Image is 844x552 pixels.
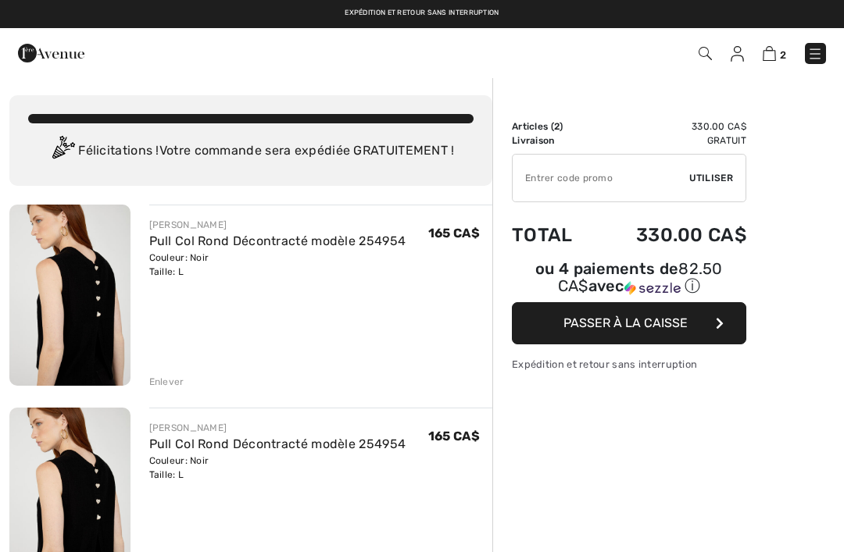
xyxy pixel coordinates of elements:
div: Couleur: Noir Taille: L [149,251,406,279]
td: Articles ( ) [512,119,595,134]
a: 2 [763,44,786,62]
img: 1ère Avenue [18,37,84,69]
td: Total [512,208,595,262]
a: Pull Col Rond Décontracté modèle 254954 [149,233,406,248]
div: Enlever [149,375,184,389]
span: 82.50 CA$ [558,259,723,295]
div: ou 4 paiements de82.50 CA$avecSezzle Cliquez pour en savoir plus sur Sezzle [512,262,746,302]
a: 1ère Avenue [18,45,84,59]
img: Sezzle [624,281,681,295]
div: ou 4 paiements de avec [512,262,746,297]
input: Code promo [513,155,689,201]
span: 165 CA$ [428,226,480,240]
td: Livraison [512,134,595,148]
button: Passer à la caisse [512,302,746,344]
td: 330.00 CA$ [595,119,746,134]
td: Gratuit [595,134,746,148]
div: Couleur: Noir Taille: L [149,454,406,482]
div: [PERSON_NAME] [149,218,406,232]
img: Recherche [699,47,712,60]
img: Panier d'achat [763,46,776,61]
img: Pull Col Rond Décontracté modèle 254954 [9,205,131,386]
img: Congratulation2.svg [47,136,78,167]
span: 2 [780,49,786,61]
span: 165 CA$ [428,429,480,443]
a: Pull Col Rond Décontracté modèle 254954 [149,436,406,451]
span: 2 [554,121,560,132]
div: [PERSON_NAME] [149,421,406,435]
div: Félicitations ! Votre commande sera expédiée GRATUITEMENT ! [28,136,474,167]
span: Passer à la caisse [563,315,688,330]
div: Expédition et retour sans interruption [512,357,746,372]
td: 330.00 CA$ [595,208,746,262]
span: Utiliser [689,171,733,185]
img: Menu [807,46,823,62]
img: Mes infos [731,46,744,62]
